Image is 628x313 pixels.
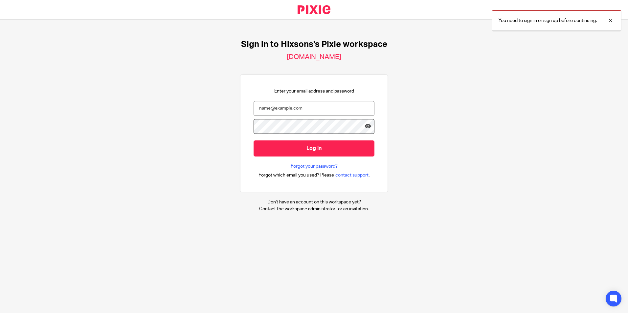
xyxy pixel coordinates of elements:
[254,140,374,156] input: Log in
[259,199,369,205] p: Don't have an account on this workspace yet?
[291,163,338,170] a: Forgot your password?
[274,88,354,94] p: Enter your email address and password
[335,172,369,178] span: contact support
[254,101,374,116] input: name@example.com
[241,39,387,50] h1: Sign in to Hixsons's Pixie workspace
[287,53,341,61] h2: [DOMAIN_NAME]
[259,206,369,212] p: Contact the workspace administrator for an invitation.
[258,172,334,178] span: Forgot which email you used? Please
[499,17,597,24] p: You need to sign in or sign up before continuing.
[258,171,370,179] div: .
